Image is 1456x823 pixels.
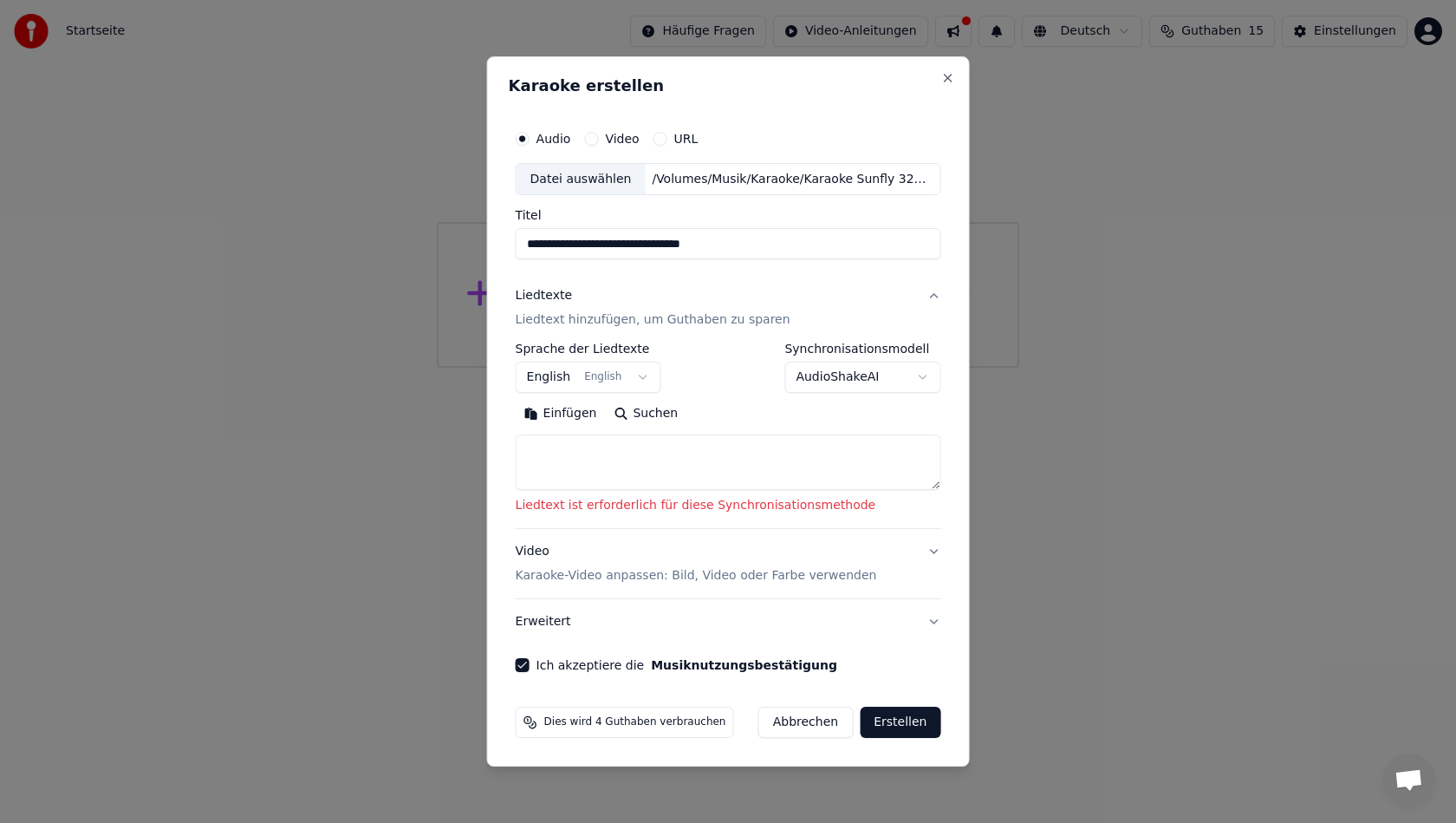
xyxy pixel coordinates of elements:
span: Dies wird 4 Guthaben verbrauchen [544,715,726,729]
label: Titel [516,210,941,222]
label: Audio [536,133,571,145]
button: VideoKaraoke-Video anpassen: Bild, Video oder Farbe verwenden [516,529,941,598]
label: Synchronisationsmodell [784,343,940,356]
button: Erstellen [860,707,940,738]
label: URL [674,133,699,145]
p: Liedtext ist erforderlich für diese Synchronisationsmethode [516,498,941,515]
label: Video [605,133,639,145]
div: Liedtexte [516,288,572,305]
div: Video [516,543,877,585]
button: LiedtexteLiedtext hinzufügen, um Guthaben zu sparen [516,274,941,343]
div: Datei auswählen [517,164,646,195]
h2: Karaoke erstellen [509,78,948,94]
button: Einfügen [516,401,606,428]
button: Erweitert [516,599,941,644]
div: /Volumes/Musik/Karaoke/Karaoke Sunfly 320/SF320-09 - [PERSON_NAME].mp3 [645,171,939,188]
button: Ich akzeptiere die [651,659,837,671]
p: Karaoke-Video anpassen: Bild, Video oder Farbe verwenden [516,567,877,585]
button: Abbrechen [758,707,853,738]
button: Suchen [605,401,686,428]
label: Ich akzeptiere die [536,659,837,671]
label: Sprache der Liedtexte [516,343,661,356]
p: Liedtext hinzufügen, um Guthaben zu sparen [516,312,790,330]
div: LiedtexteLiedtext hinzufügen, um Guthaben zu sparen [516,343,941,529]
